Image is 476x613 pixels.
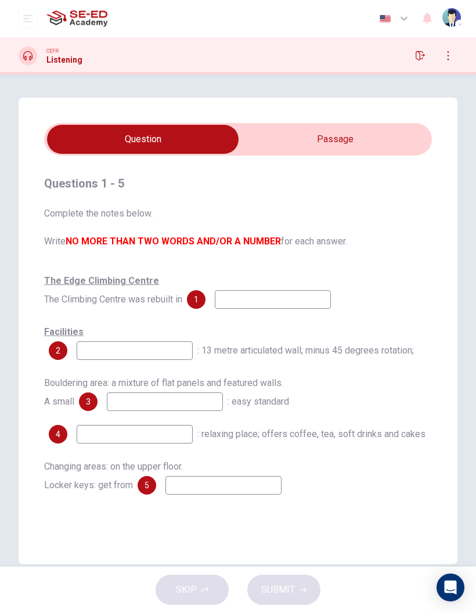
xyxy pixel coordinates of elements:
[228,396,289,407] span: : easy standard
[197,345,414,356] span: : 13 metre articulated wall; minus 45 degrees rotation;
[46,55,82,64] h1: Listening
[442,8,461,27] img: Profile picture
[378,15,392,23] img: en
[44,275,182,305] span: The Climbing Centre was rebuilt in
[86,398,91,406] span: 3
[56,430,60,438] span: 4
[194,295,199,304] span: 1
[44,174,432,193] h4: Questions 1 - 5
[145,481,149,489] span: 5
[437,574,464,601] div: Open Intercom Messenger
[44,461,183,491] span: Changing areas: on the upper floor. Locker keys: get from
[197,428,425,439] span: : relaxing place; offers coffee, tea, soft drinks and cakes
[56,347,60,355] span: 2
[44,326,84,337] u: Facilities
[66,236,281,247] b: NO MORE THAN TWO WORDS AND/OR A NUMBER
[44,377,283,407] span: Bouldering area: a mixture of flat panels and featured walls. A small
[44,207,432,248] span: Complete the notes below. Write for each answer.
[19,9,37,28] button: open mobile menu
[46,47,59,55] span: CEFR
[44,275,159,286] u: The Edge Climbing Centre
[46,7,107,30] img: SE-ED Academy logo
